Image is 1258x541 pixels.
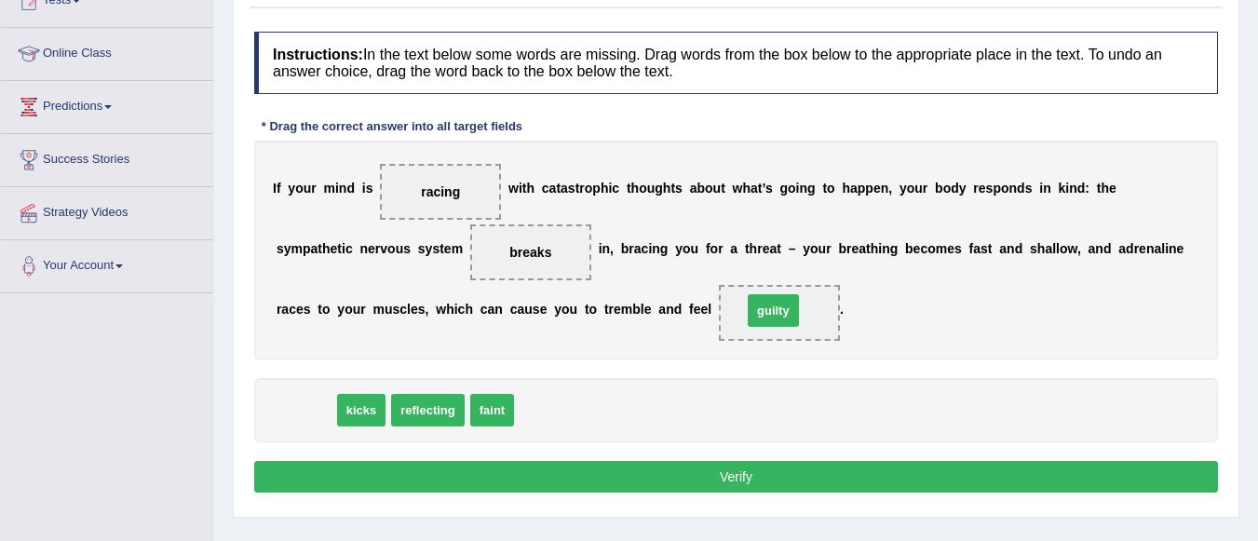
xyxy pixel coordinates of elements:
b: h [871,241,879,256]
b: Instructions: [273,47,363,62]
b: e [1109,181,1116,196]
b: o [710,241,719,256]
b: s [418,302,426,317]
b: o [639,181,647,196]
span: reflecting [391,394,465,426]
b: y [288,181,295,196]
b: e [913,241,921,256]
b: h [526,181,534,196]
b: u [818,241,827,256]
b: s [418,241,426,256]
b: u [353,302,361,317]
span: breaks [509,245,551,260]
b: a [751,181,758,196]
b: r [609,302,614,317]
b: e [614,302,621,317]
b: b [632,302,641,317]
b: e [873,181,881,196]
b: w [508,181,519,196]
b: d [346,181,355,196]
b: e [851,241,859,256]
b: a [1089,241,1096,256]
b: t [318,241,322,256]
b: s [393,302,400,317]
b: e [296,302,304,317]
b: e [444,241,452,256]
b: a [549,181,557,196]
b: i [335,181,339,196]
b: h [743,181,751,196]
b: t [745,241,750,256]
b: t [337,241,342,256]
b: r [277,302,281,317]
b: r [718,241,723,256]
a: Success Stories [1,134,213,181]
b: u [914,181,923,196]
b: o [827,181,835,196]
b: n [359,241,368,256]
b: h [631,181,640,196]
b: r [629,241,633,256]
a: Strategy Videos [1,187,213,234]
b: c [642,241,649,256]
b: a [311,241,318,256]
b: y [554,302,561,317]
b: h [1037,241,1046,256]
b: b [838,241,846,256]
a: Predictions [1,81,213,128]
b: b [621,241,629,256]
b: d [674,302,683,317]
b: m [372,302,384,317]
b: a [859,241,866,256]
b: e [331,241,338,256]
b: a [690,181,697,196]
b: h [663,181,671,196]
a: Your Account [1,240,213,287]
b: d [951,181,959,196]
b: i [878,241,882,256]
b: s [277,241,284,256]
b: e [979,181,986,196]
b: i [608,181,612,196]
b: i [599,241,602,256]
b: m [452,241,463,256]
b: e [644,302,652,317]
b: s [981,241,988,256]
b: n [1009,181,1018,196]
b: l [1056,241,1060,256]
b: n [800,181,808,196]
b: o [387,241,396,256]
b: o [927,241,936,256]
b: i [1039,181,1043,196]
b: u [713,181,722,196]
b: m [291,241,302,256]
span: Drop target [380,164,501,220]
b: n [1146,241,1155,256]
b: t [866,241,871,256]
b: h [750,241,758,256]
b: u [570,302,578,317]
b: g [779,181,788,196]
b: a [1045,241,1052,256]
b: r [1134,241,1139,256]
b: r [360,302,365,317]
span: faint [470,394,514,426]
b: i [454,302,458,317]
b: i [796,181,800,196]
b: r [757,241,762,256]
b: n [652,241,660,256]
b: u [524,302,533,317]
b: n [666,302,674,317]
b: t [1097,181,1102,196]
b: c [399,302,407,317]
b: e [694,302,701,317]
b: s [1025,181,1033,196]
a: Online Class [1,28,213,74]
b: e [701,302,709,317]
b: c [542,181,549,196]
b: w [1068,241,1077,256]
b: m [936,241,947,256]
b: m [324,181,335,196]
b: g [660,241,669,256]
b: s [304,302,311,317]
